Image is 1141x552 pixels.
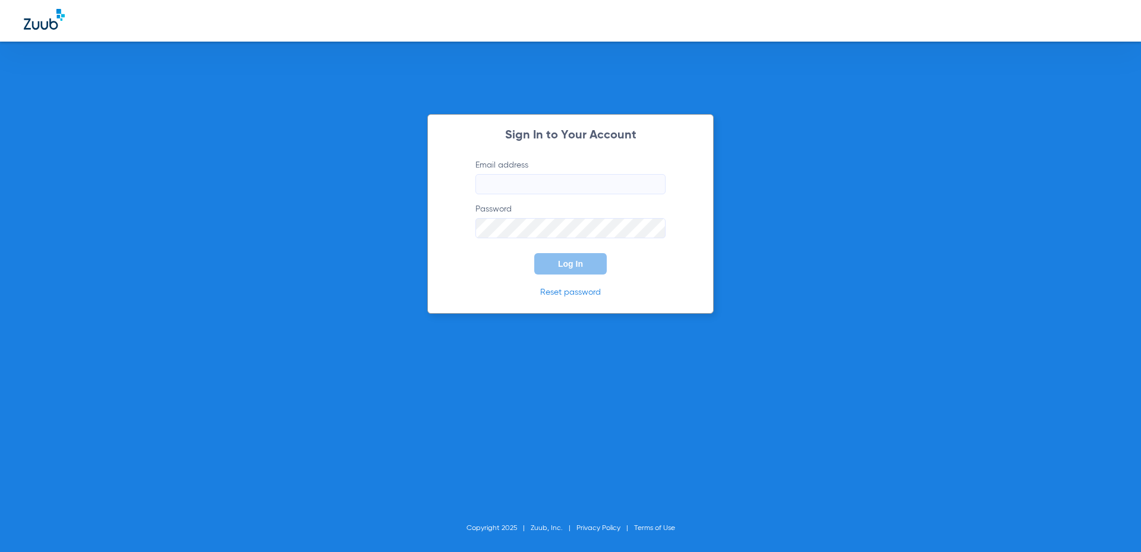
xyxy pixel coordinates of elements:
a: Terms of Use [634,525,675,532]
a: Reset password [540,288,601,296]
label: Email address [475,159,666,194]
li: Zuub, Inc. [531,522,576,534]
input: Password [475,218,666,238]
span: Log In [558,259,583,269]
a: Privacy Policy [576,525,620,532]
label: Password [475,203,666,238]
input: Email address [475,174,666,194]
li: Copyright 2025 [467,522,531,534]
iframe: Chat Widget [1082,495,1141,552]
img: Zuub Logo [24,9,65,30]
h2: Sign In to Your Account [458,130,683,141]
button: Log In [534,253,607,275]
